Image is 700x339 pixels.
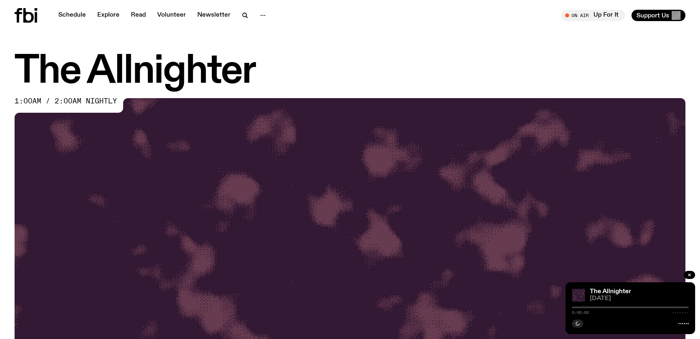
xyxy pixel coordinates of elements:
span: [DATE] [590,296,689,302]
a: Newsletter [192,10,235,21]
span: -:--:-- [672,311,689,315]
span: 0:00:00 [572,311,589,315]
span: Support Us [636,12,669,19]
button: On AirUp For It [561,10,625,21]
a: The Allnighter [590,288,631,295]
a: Read [126,10,151,21]
h1: The Allnighter [15,54,685,90]
button: Support Us [632,10,685,21]
a: Schedule [53,10,91,21]
span: 1:00am / 2:00am nightly [15,98,117,105]
a: Volunteer [152,10,191,21]
a: Explore [92,10,124,21]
